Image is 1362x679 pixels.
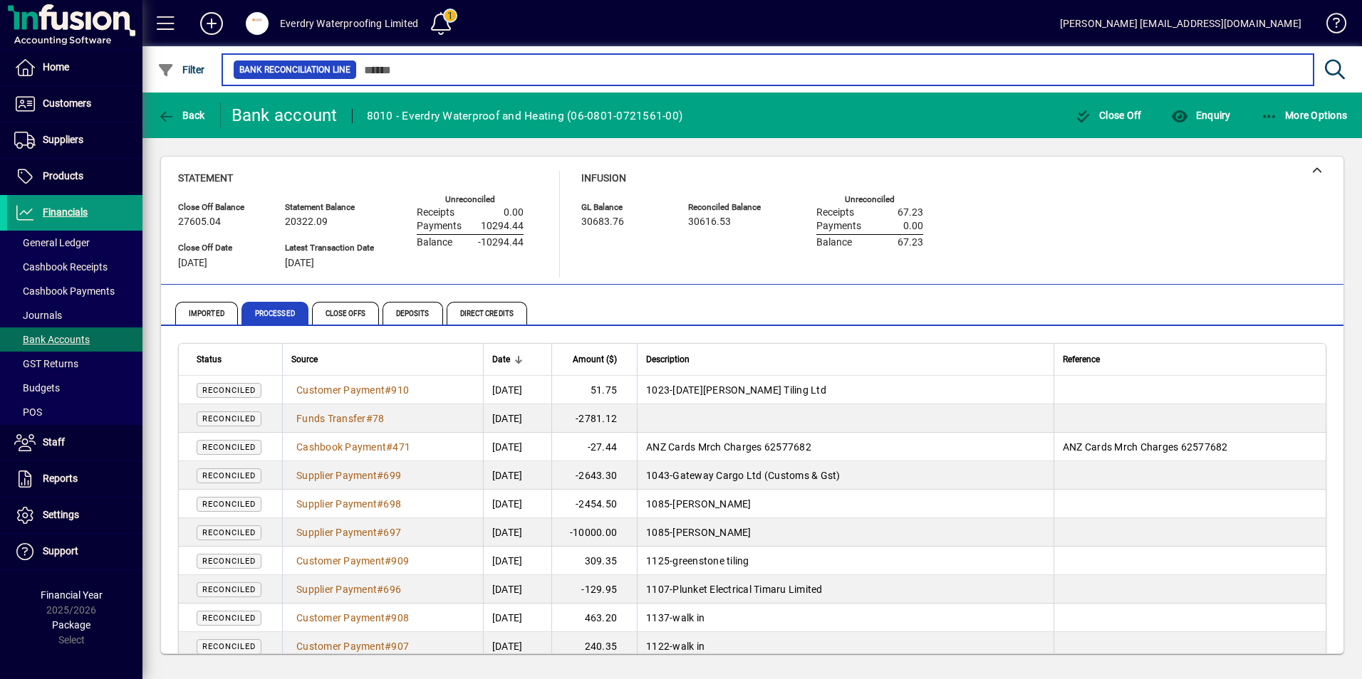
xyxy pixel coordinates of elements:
span: 1107 [646,584,670,595]
span: - [670,498,672,510]
span: Reconciled Balance [688,203,774,212]
td: [DATE] [483,547,551,575]
span: Reconciled [202,585,256,594]
span: Reconciled [202,528,256,537]
span: Financials [43,206,88,218]
a: Budgets [7,376,142,400]
span: # [385,384,391,396]
td: [DATE] [483,490,551,518]
td: -2781.12 [551,404,637,433]
app-page-header-button: Back [142,102,221,128]
span: Status [197,352,222,367]
button: Profile [234,11,280,36]
span: [PERSON_NAME] [672,527,751,538]
span: -10294.44 [478,237,524,248]
span: Date [492,352,510,367]
span: # [377,470,383,481]
span: 1085 [646,527,670,538]
div: Bank account [232,104,338,127]
span: 10294.44 [481,221,524,232]
td: [DATE] [483,376,551,404]
td: [DATE] [483,604,551,632]
span: Customers [43,98,91,109]
span: # [366,413,373,424]
span: 27605.04 [178,216,221,228]
span: Reference [1063,352,1100,367]
span: walk in [672,612,705,623]
span: [DATE] [285,258,314,269]
span: Suppliers [43,134,83,145]
a: Staff [7,425,142,460]
span: Financial Year [41,589,103,601]
span: Amount ($) [573,352,617,367]
span: Receipts [417,207,454,219]
td: 463.20 [551,604,637,632]
span: Gateway Cargo Ltd (Customs & Gst) [672,470,840,481]
span: Plunket Electrical Timaru Limited [672,584,822,595]
span: Payments [816,221,861,232]
span: ANZ Cards Mrch Charges 62577682 [646,441,811,453]
a: Cashbook Payments [7,279,142,303]
a: Customer Payment#908 [291,610,414,626]
span: Latest Transaction Date [285,243,374,253]
div: Reference [1063,352,1308,367]
span: # [385,612,391,623]
span: Products [43,170,83,181]
a: Support [7,534,142,569]
span: 20322.09 [285,216,328,228]
span: Close Off Balance [178,203,264,212]
span: 909 [391,555,409,567]
span: Reconciled [202,386,256,395]
span: # [377,584,383,595]
span: [PERSON_NAME] [672,498,751,510]
td: 51.75 [551,376,637,404]
span: Bank Reconciliation Line [239,63,350,77]
span: Description [646,352,690,367]
span: Settings [43,509,79,520]
div: Status [197,352,274,367]
span: Reconciled [202,414,256,423]
span: Customer Payment [296,555,385,567]
span: Customer Payment [296,641,385,652]
button: Close Off [1071,102,1145,128]
span: Close Off Date [178,243,264,253]
span: Balance [816,237,852,248]
span: - [670,470,672,481]
a: Home [7,50,142,85]
button: Back [154,102,209,128]
a: Knowledge Base [1316,3,1344,49]
div: Everdry Waterproofing Limited [280,12,418,35]
span: 1125 [646,555,670,567]
span: - [670,527,672,538]
span: POS [14,406,42,418]
label: Unreconciled [445,195,495,204]
td: 240.35 [551,632,637,660]
a: Bank Accounts [7,327,142,352]
div: Amount ($) [561,352,630,367]
a: Supplier Payment#696 [291,581,406,597]
td: -2643.30 [551,461,637,490]
span: - [670,384,672,396]
td: [DATE] [483,575,551,604]
span: Processed [241,302,308,325]
td: [DATE] [483,404,551,433]
a: Suppliers [7,122,142,158]
span: Reconciled [202,471,256,480]
span: Reconciled [202,557,256,566]
a: Customer Payment#907 [291,638,414,654]
span: 67.23 [898,237,923,248]
span: # [385,641,391,652]
span: ANZ Cards Mrch Charges 62577682 [1063,441,1228,453]
span: Close Offs [312,302,379,325]
a: POS [7,400,142,424]
td: [DATE] [483,632,551,660]
span: 910 [391,384,409,396]
span: - [670,555,672,567]
span: Direct Credits [447,302,527,325]
span: 471 [393,441,410,453]
span: Reconciled [202,614,256,623]
span: Supplier Payment [296,527,377,538]
a: Cashbook Receipts [7,255,142,279]
span: 67.23 [898,207,923,219]
span: [DATE] [178,258,207,269]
